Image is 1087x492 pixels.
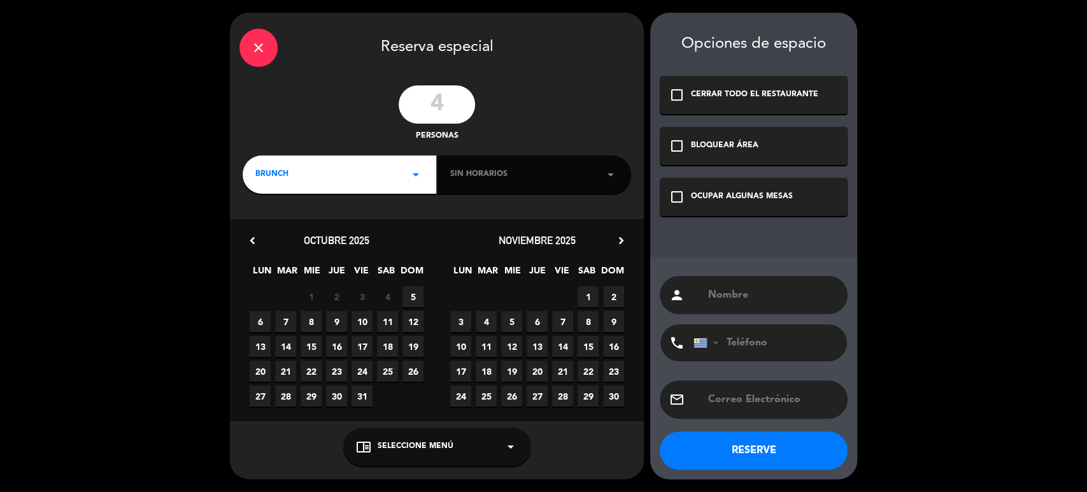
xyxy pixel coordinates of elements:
[377,286,398,307] span: 4
[501,311,522,332] span: 5
[275,311,296,332] span: 7
[378,440,453,453] span: Seleccione Menú
[603,336,624,357] span: 16
[694,325,723,361] div: Uruguay: +598
[578,286,599,307] span: 1
[246,234,259,247] i: chevron_left
[499,234,576,247] span: noviembre 2025
[476,336,497,357] span: 11
[402,311,423,332] span: 12
[301,336,322,357] span: 15
[669,335,685,351] i: phone
[691,140,758,152] div: BLOQUEAR ÁREA
[377,336,398,357] span: 18
[501,386,522,407] span: 26
[693,324,834,361] input: Teléfono
[377,311,398,332] span: 11
[352,311,373,332] span: 10
[250,386,271,407] span: 27
[255,168,288,181] span: BRUNCH
[276,263,297,284] span: MAR
[250,336,271,357] span: 13
[527,311,548,332] span: 6
[578,361,599,382] span: 22
[552,361,573,382] span: 21
[691,191,793,203] div: OCUPAR ALGUNAS MESAS
[660,35,848,54] div: Opciones de espacio
[301,263,322,284] span: MIE
[301,386,322,407] span: 29
[275,386,296,407] span: 28
[552,336,573,357] span: 14
[450,311,471,332] span: 3
[450,386,471,407] span: 24
[352,386,373,407] span: 31
[402,286,423,307] span: 5
[660,431,848,470] button: RESERVE
[669,189,685,205] i: check_box_outline_blank
[503,439,518,454] i: arrow_drop_down
[402,361,423,382] span: 26
[578,311,599,332] span: 8
[707,391,838,409] input: Correo Electrónico
[301,361,322,382] span: 22
[251,40,266,55] i: close
[527,386,548,407] span: 27
[502,263,523,284] span: MIE
[452,263,473,284] span: LUN
[578,336,599,357] span: 15
[603,286,624,307] span: 2
[601,263,622,284] span: DOM
[603,361,624,382] span: 23
[501,361,522,382] span: 19
[408,167,423,182] i: arrow_drop_down
[603,311,624,332] span: 9
[450,168,508,181] span: Sin horarios
[351,263,372,284] span: VIE
[377,361,398,382] span: 25
[551,263,572,284] span: VIE
[669,392,685,407] i: email
[603,167,618,182] i: arrow_drop_down
[501,336,522,357] span: 12
[691,89,818,101] div: CERRAR TODO EL RESTAURANTE
[252,263,273,284] span: LUN
[301,311,322,332] span: 8
[326,386,347,407] span: 30
[401,263,422,284] span: DOM
[250,311,271,332] span: 6
[669,287,685,303] i: person
[669,87,685,103] i: check_box_outline_blank
[707,286,838,304] input: Nombre
[399,85,475,124] input: 0
[527,336,548,357] span: 13
[450,361,471,382] span: 17
[576,263,597,284] span: SAB
[326,336,347,357] span: 16
[552,386,573,407] span: 28
[275,361,296,382] span: 21
[326,263,347,284] span: JUE
[352,286,373,307] span: 3
[326,361,347,382] span: 23
[304,234,369,247] span: octubre 2025
[352,361,373,382] span: 24
[450,336,471,357] span: 10
[402,336,423,357] span: 19
[250,361,271,382] span: 20
[527,263,548,284] span: JUE
[476,386,497,407] span: 25
[476,361,497,382] span: 18
[552,311,573,332] span: 7
[578,386,599,407] span: 29
[603,386,624,407] span: 30
[356,439,371,454] i: chrome_reader_mode
[669,138,685,154] i: check_box_outline_blank
[615,234,628,247] i: chevron_right
[326,311,347,332] span: 9
[416,130,458,143] span: personas
[301,286,322,307] span: 1
[326,286,347,307] span: 2
[275,336,296,357] span: 14
[477,263,498,284] span: MAR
